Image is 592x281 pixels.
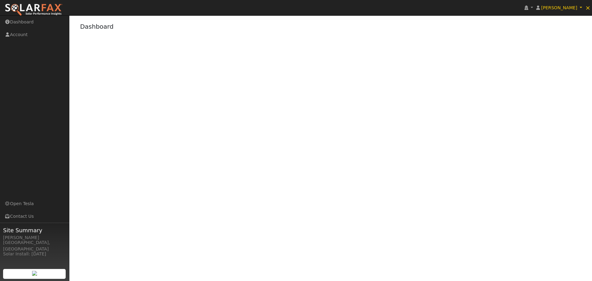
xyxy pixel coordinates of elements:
span: × [585,4,590,11]
a: Dashboard [80,23,114,30]
div: [PERSON_NAME] [3,234,66,241]
img: retrieve [32,271,37,276]
span: [PERSON_NAME] [541,5,577,10]
div: [GEOGRAPHIC_DATA], [GEOGRAPHIC_DATA] [3,239,66,252]
span: Site Summary [3,226,66,234]
div: Solar Install: [DATE] [3,251,66,257]
img: SolarFax [5,3,63,16]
